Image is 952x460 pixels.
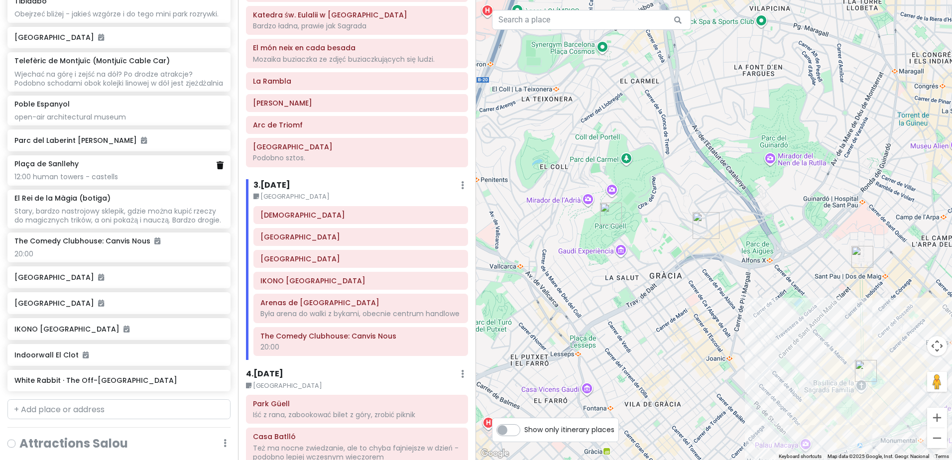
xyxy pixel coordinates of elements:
h6: Katedra św. Eulalii w Barcelonie [253,10,461,19]
h6: IKONO Barcelona [260,276,461,285]
h4: Attractions Salou [19,436,128,451]
button: Keyboard shortcuts [779,453,822,460]
div: 20:00 [14,249,223,258]
h6: 4 . [DATE] [246,369,283,379]
div: Iść z rana, zabookować bilet z góry, zrobić piknik [253,410,461,419]
h6: [GEOGRAPHIC_DATA] [14,299,223,308]
i: Added to itinerary [141,137,147,144]
div: Stary, bardzo nastrojowy sklepik, gdzie można kupić rzeczy do magicznych trików, a oni pokażą i n... [14,207,223,225]
h6: The Comedy Clubhouse: Canvis Nous [260,332,461,341]
i: Added to itinerary [98,300,104,307]
div: Była arena do walki z bykami, obecnie centrum handlowe [260,309,461,318]
div: open-air architectural museum [14,113,223,121]
button: Zoom in [927,408,947,428]
i: Added to itinerary [98,274,104,281]
h6: Indoorwall El Clot [14,350,223,359]
div: Obejrzeć bliżej - jakieś wzgórze i do tego mini park rozrywki. [14,9,223,18]
div: 12:00 human towers - castells [14,172,223,181]
h6: Parc de la Ciutadella [253,142,461,151]
h6: [GEOGRAPHIC_DATA] [14,33,223,42]
h6: Casa Batlló [253,432,461,441]
i: Added to itinerary [123,326,129,333]
h6: Poble Espanyol [14,100,70,109]
h6: Sagrada Família [260,211,461,220]
h6: Telefèric de Montjuïc (Montjuïc Cable Car) [14,56,170,65]
div: Mozaika buziaczka ze zdjęć buziaczkujących się ludzi. [253,55,461,64]
small: [GEOGRAPHIC_DATA] [246,381,468,391]
button: Map camera controls [927,336,947,356]
i: Added to itinerary [98,34,104,41]
h6: Parc del Laberint [PERSON_NAME] [14,136,223,145]
h6: El món neix en cada besada [253,43,461,52]
h6: Arenas de Barcelona [260,298,461,307]
div: Plaça de Sanllehy [689,208,723,243]
h6: Arc de Triomf [253,120,461,129]
h6: El Rei de la Màgia (botiga) [14,194,111,203]
h6: Plac Kataloński [253,99,461,108]
h6: La Rambla [253,77,461,86]
i: Added to itinerary [83,351,89,358]
h6: Paradox Museum Barcelona [260,254,461,263]
div: Sagrada Família [851,356,881,386]
h6: 3 . [DATE] [253,180,290,191]
button: Zoom out [927,428,947,448]
h6: White Rabbit · The Off-[GEOGRAPHIC_DATA] [14,376,223,385]
i: Added to itinerary [154,237,160,244]
a: Delete place [217,160,224,171]
img: Google [478,447,511,460]
input: Search a place [492,10,691,30]
h6: Park Güell [253,399,461,408]
h6: [GEOGRAPHIC_DATA] [14,273,223,282]
button: Drag Pegman onto the map to open Street View [927,372,947,392]
h6: The Comedy Clubhouse: Canvis Nous [14,236,160,245]
small: [GEOGRAPHIC_DATA] [253,192,468,202]
div: Wjechać na górę i zejść na dół? Po drodze atrakcje? Podobno schodami obok kolejki linowej w dół j... [14,70,223,88]
span: Show only itinerary places [524,424,614,435]
h6: BIG FUN MUSEUM [260,232,461,241]
div: Park Güell [596,199,626,229]
div: Recinte Modernista de Sant Pau [847,242,877,272]
div: Bardzo ładna, prawie jak Sagrada [253,21,461,30]
span: Map data ©2025 Google, Inst. Geogr. Nacional [828,454,929,459]
a: Open this area in Google Maps (opens a new window) [478,447,511,460]
input: + Add place or address [7,399,231,419]
a: Terms (opens in new tab) [935,454,949,459]
h6: IKONO [GEOGRAPHIC_DATA] [14,325,223,334]
div: Podobno sztos. [253,153,461,162]
h6: Plaça de Sanllehy [14,159,79,168]
div: 20:00 [260,343,461,351]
